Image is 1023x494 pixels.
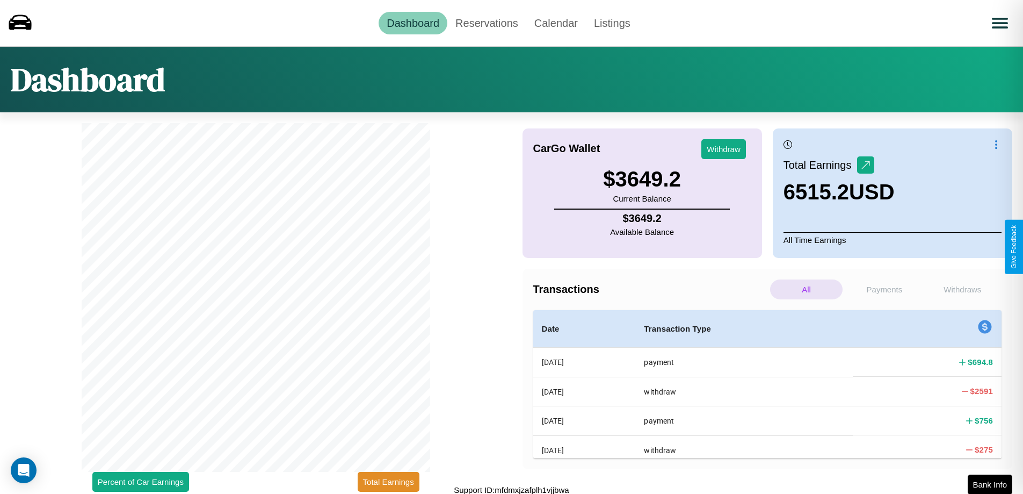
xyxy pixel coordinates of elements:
h4: $ 275 [975,444,993,455]
a: Reservations [447,12,526,34]
div: Give Feedback [1010,225,1018,269]
th: [DATE] [533,435,636,464]
th: [DATE] [533,377,636,406]
p: Available Balance [610,225,674,239]
p: All [770,280,843,299]
th: payment [635,406,853,435]
th: [DATE] [533,406,636,435]
p: Current Balance [603,191,681,206]
a: Dashboard [379,12,447,34]
p: Withdraws [926,280,999,299]
th: withdraw [635,435,853,464]
th: payment [635,348,853,377]
h4: Transactions [533,283,767,296]
a: Calendar [526,12,586,34]
h4: $ 756 [975,415,993,426]
h4: $ 2591 [970,385,993,397]
button: Total Earnings [358,472,419,492]
button: Open menu [985,8,1015,38]
p: All Time Earnings [783,232,1002,247]
button: Withdraw [701,139,746,159]
h3: 6515.2 USD [783,180,895,204]
h1: Dashboard [11,58,165,102]
h4: CarGo Wallet [533,142,600,155]
div: Open Intercom Messenger [11,457,37,483]
p: Total Earnings [783,155,857,175]
h3: $ 3649.2 [603,167,681,191]
p: Payments [848,280,920,299]
button: Percent of Car Earnings [92,472,189,492]
a: Listings [586,12,639,34]
th: withdraw [635,377,853,406]
th: [DATE] [533,348,636,377]
h4: Date [542,323,627,335]
h4: $ 3649.2 [610,212,674,225]
h4: Transaction Type [644,323,844,335]
h4: $ 694.8 [968,356,993,368]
